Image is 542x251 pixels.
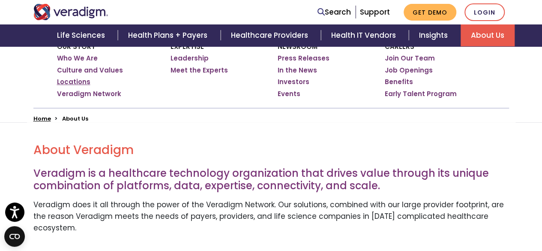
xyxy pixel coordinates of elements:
a: Locations [57,78,90,86]
button: Open CMP widget [4,226,25,247]
a: Meet the Experts [171,66,228,75]
a: Job Openings [385,66,433,75]
a: Insights [409,24,461,46]
a: Who We Are [57,54,98,63]
a: Health Plans + Payers [118,24,220,46]
a: Benefits [385,78,413,86]
a: Early Talent Program [385,90,457,98]
a: Support [360,7,390,17]
a: Press Releases [278,54,329,63]
a: About Us [461,24,515,46]
a: In the News [278,66,317,75]
a: Healthcare Providers [221,24,321,46]
img: Veradigm logo [33,4,108,20]
h2: About Veradigm [33,143,509,157]
a: Veradigm Network [57,90,121,98]
a: Life Sciences [47,24,118,46]
a: Culture and Values [57,66,123,75]
a: Health IT Vendors [321,24,409,46]
a: Search [317,6,351,18]
a: Login [464,3,505,21]
a: Home [33,115,51,123]
h3: Veradigm is a healthcare technology organization that drives value through its unique combination... [33,167,509,192]
a: Events [278,90,300,98]
iframe: Drift Chat Widget [499,208,532,241]
a: Get Demo [404,4,456,21]
a: Investors [278,78,309,86]
p: Veradigm does it all through the power of the Veradigm Network. Our solutions, combined with our ... [33,199,509,234]
a: Leadership [171,54,209,63]
a: Join Our Team [385,54,435,63]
